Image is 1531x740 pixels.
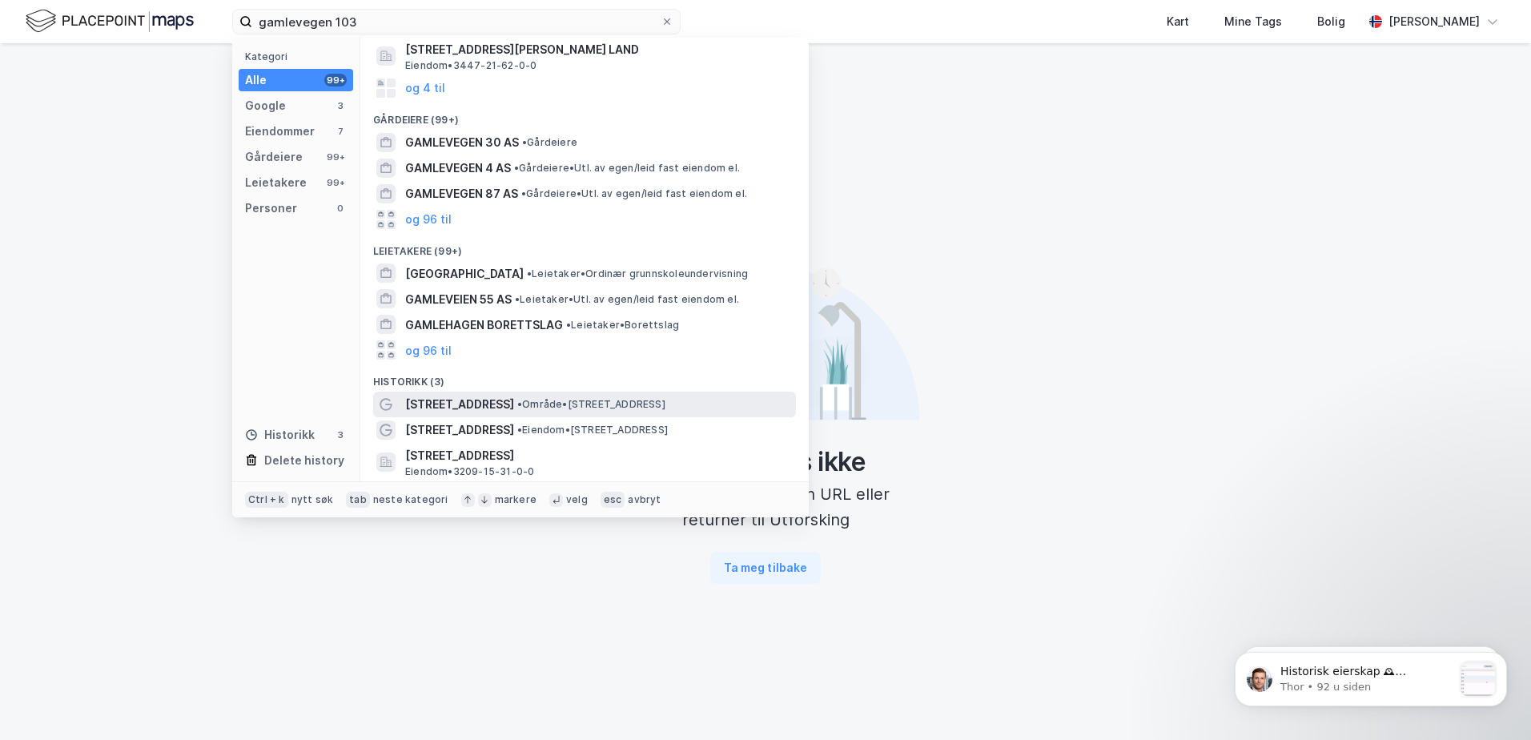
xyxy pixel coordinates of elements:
button: og 96 til [405,210,452,229]
div: 99+ [324,176,347,189]
span: Gårdeiere • Utl. av egen/leid fast eiendom el. [521,187,747,200]
span: [STREET_ADDRESS] [405,446,790,465]
span: GAMLEVEIEN 55 AS [405,290,512,309]
div: velg [566,493,588,506]
div: 0 [334,202,347,215]
div: 3 [334,99,347,112]
span: • [515,293,520,305]
span: GAMLEVEGEN 4 AS [405,159,511,178]
div: Personer [245,199,297,218]
div: Leietakere (99+) [360,232,809,261]
span: [STREET_ADDRESS][PERSON_NAME] LAND [405,40,790,59]
iframe: Intercom notifications melding [1211,620,1531,732]
span: • [517,398,522,410]
div: 99+ [324,151,347,163]
div: Mine Tags [1224,12,1282,31]
div: [PERSON_NAME] [1388,12,1480,31]
div: esc [601,492,625,508]
span: • [517,424,522,436]
span: [STREET_ADDRESS] [405,420,514,440]
div: 3 [334,428,347,441]
span: GAMLEVEGEN 87 AS [405,184,518,203]
div: markere [495,493,536,506]
div: neste kategori [373,493,448,506]
button: og 4 til [405,78,445,98]
div: Bolig [1317,12,1345,31]
div: Kategori [245,50,353,62]
div: Ctrl + k [245,492,288,508]
div: Google [245,96,286,115]
div: Alle [245,70,267,90]
div: Eiendommer [245,122,315,141]
span: GAMLEHAGEN BORETTSLAG [405,316,563,335]
div: Historikk (3) [360,363,809,392]
span: Gårdeiere [522,136,577,149]
button: Ta meg tilbake [710,552,821,584]
input: Søk på adresse, matrikkel, gårdeiere, leietakere eller personer [252,10,661,34]
span: • [527,267,532,280]
div: Leietakere [245,173,307,192]
span: Leietaker • Borettslag [566,319,679,332]
div: avbryt [628,493,661,506]
span: Område • [STREET_ADDRESS] [517,398,665,411]
div: 99+ [324,74,347,86]
div: Historikk [245,425,315,444]
span: Eiendom • 3209-15-31-0-0 [405,465,534,478]
div: Gårdeiere [245,147,303,167]
button: og 96 til [405,340,452,360]
div: Gårdeiere (99+) [360,101,809,130]
span: • [522,136,527,148]
span: • [566,319,571,331]
div: Kart [1167,12,1189,31]
div: tab [346,492,370,508]
span: [STREET_ADDRESS] [405,395,514,414]
div: Delete history [264,451,344,470]
span: • [514,162,519,174]
span: Eiendom • 3447-21-62-0-0 [405,59,536,72]
div: nytt søk [291,493,334,506]
img: logo.f888ab2527a4732fd821a326f86c7f29.svg [26,7,194,35]
div: 7 [334,125,347,138]
span: [GEOGRAPHIC_DATA] [405,264,524,284]
span: • [521,187,526,199]
span: Gårdeiere • Utl. av egen/leid fast eiendom el. [514,162,740,175]
span: Leietaker • Ordinær grunnskoleundervisning [527,267,748,280]
span: Eiendom • [STREET_ADDRESS] [517,424,668,436]
span: GAMLEVEGEN 30 AS [405,133,519,152]
span: Leietaker • Utl. av egen/leid fast eiendom el. [515,293,739,306]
